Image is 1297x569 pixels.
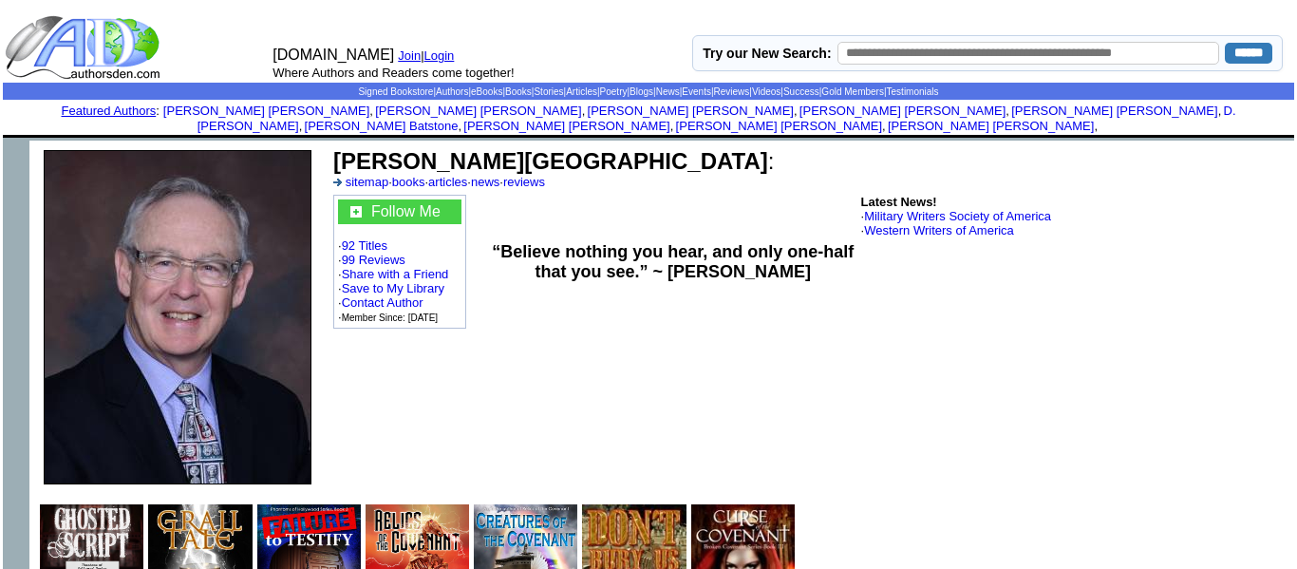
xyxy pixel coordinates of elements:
[358,86,433,97] a: Signed Bookstore
[333,179,342,186] img: a_336699.gif
[821,86,884,97] a: Gold Members
[44,150,311,484] img: 126192.jpg
[3,141,29,167] img: shim.gif
[62,104,160,118] font: :
[799,104,1006,118] a: [PERSON_NAME] [PERSON_NAME]
[673,122,675,132] font: i
[588,104,794,118] a: [PERSON_NAME] [PERSON_NAME]
[630,86,653,97] a: Blogs
[648,138,650,141] img: shim.gif
[714,86,750,97] a: Reviews
[676,119,882,133] a: [PERSON_NAME] [PERSON_NAME]
[1011,104,1217,118] a: [PERSON_NAME] [PERSON_NAME]
[492,242,854,281] b: “Believe nothing you hear, and only one-half that you see.” ~ [PERSON_NAME]
[342,295,423,310] a: Contact Author
[373,106,375,117] font: i
[358,86,938,97] span: | | | | | | | | | | | | | |
[682,86,711,97] a: Events
[600,86,628,97] a: Poetry
[503,175,545,189] a: reviews
[463,119,669,133] a: [PERSON_NAME] [PERSON_NAME]
[864,209,1051,223] a: Military Writers Society of America
[398,48,421,63] a: Join
[302,122,304,132] font: i
[197,104,1236,133] a: D. [PERSON_NAME]
[861,195,937,209] b: Latest News!
[305,119,459,133] a: [PERSON_NAME] Batstone
[333,148,768,174] b: [PERSON_NAME][GEOGRAPHIC_DATA]
[424,48,455,63] a: Login
[333,148,774,174] font: :
[342,281,444,295] a: Save to My Library
[62,104,157,118] a: Featured Authors
[566,86,597,97] a: Articles
[1221,106,1223,117] font: i
[436,86,468,97] a: Authors
[752,86,780,97] a: Videos
[471,86,502,97] a: eBooks
[350,206,362,218] img: gc.jpg
[1009,106,1011,117] font: i
[887,86,939,97] a: Testimonials
[703,46,831,61] label: Try our New Search:
[1098,122,1100,132] font: i
[375,104,581,118] a: [PERSON_NAME] [PERSON_NAME]
[273,66,514,80] font: Where Authors and Readers come together!
[163,104,1236,133] font: , , , , , , , , , ,
[273,47,394,63] font: [DOMAIN_NAME]
[342,253,405,267] a: 99 Reviews
[505,86,532,97] a: Books
[342,238,387,253] a: 92 Titles
[371,203,441,219] a: Follow Me
[421,48,461,63] font: |
[861,209,1052,223] font: ·
[886,122,888,132] font: i
[648,135,650,138] img: shim.gif
[888,119,1094,133] a: [PERSON_NAME] [PERSON_NAME]
[864,223,1014,237] a: Western Writers of America
[333,175,545,189] font: · · · ·
[5,14,164,81] img: logo_ad.gif
[534,86,563,97] a: Stories
[461,122,463,132] font: i
[342,313,439,323] font: Member Since: [DATE]
[392,175,425,189] a: books
[656,86,680,97] a: News
[338,199,461,324] font: · · · · · ·
[346,175,389,189] a: sitemap
[798,106,799,117] font: i
[783,86,819,97] a: Success
[471,175,499,189] a: news
[163,104,369,118] a: [PERSON_NAME] [PERSON_NAME]
[342,267,449,281] a: Share with a Friend
[585,106,587,117] font: i
[428,175,467,189] a: articles
[861,223,1014,237] font: ·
